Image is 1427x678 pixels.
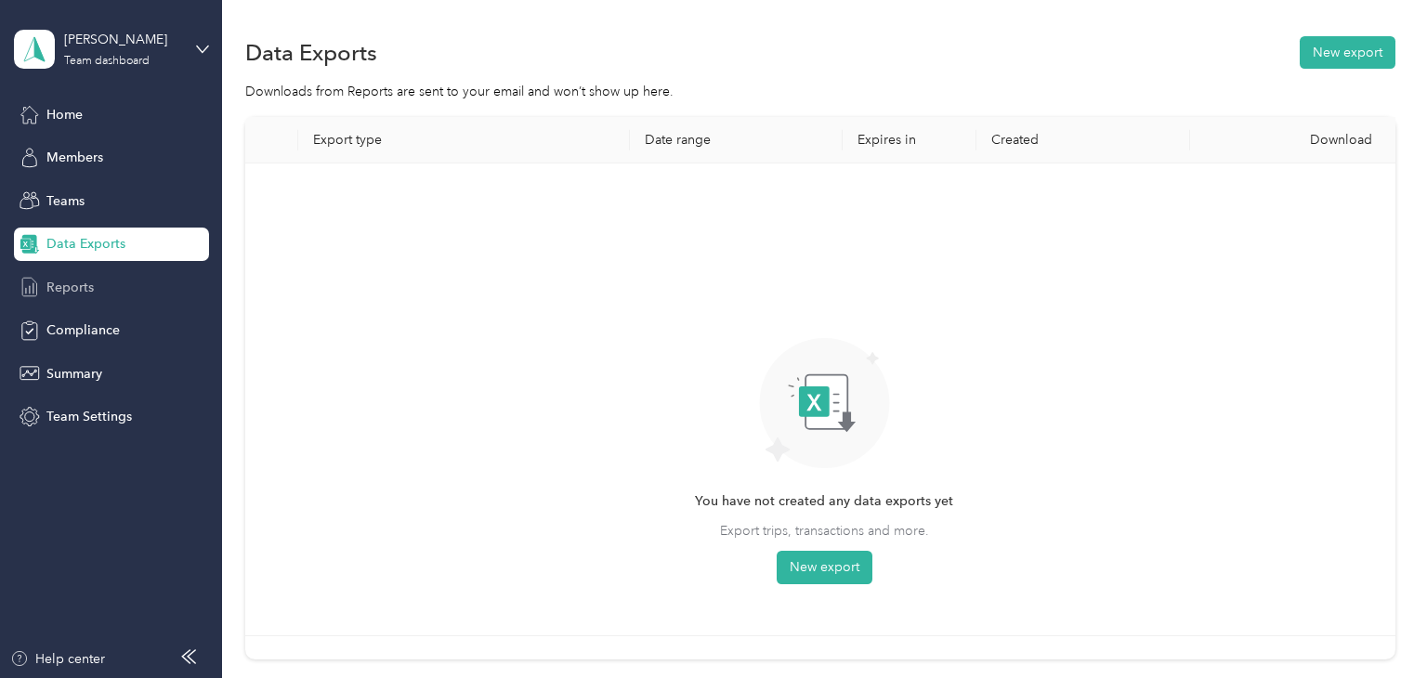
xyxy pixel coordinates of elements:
[695,491,953,512] span: You have not created any data exports yet
[64,56,150,67] div: Team dashboard
[10,649,105,669] button: Help center
[777,551,872,584] button: New export
[46,234,125,254] span: Data Exports
[630,117,844,163] th: Date range
[245,82,1395,101] div: Downloads from Reports are sent to your email and won’t show up here.
[245,43,377,62] h1: Data Exports
[46,105,83,124] span: Home
[298,117,629,163] th: Export type
[64,30,180,49] div: [PERSON_NAME]
[46,407,132,426] span: Team Settings
[46,278,94,297] span: Reports
[46,320,120,340] span: Compliance
[1205,132,1389,148] div: Download
[720,521,929,541] span: Export trips, transactions and more.
[1323,574,1427,678] iframe: Everlance-gr Chat Button Frame
[843,117,976,163] th: Expires in
[46,364,102,384] span: Summary
[1300,36,1395,69] button: New export
[976,117,1190,163] th: Created
[46,148,103,167] span: Members
[46,191,85,211] span: Teams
